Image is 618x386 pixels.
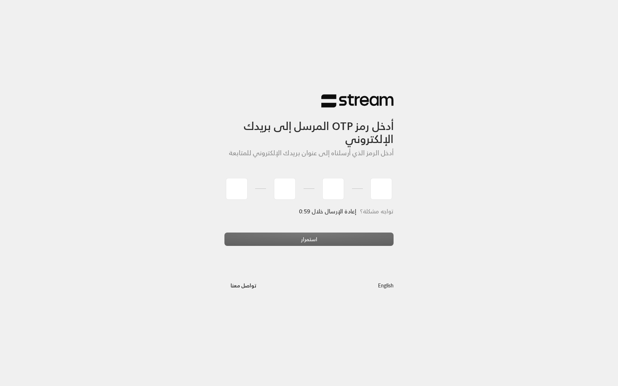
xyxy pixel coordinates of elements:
h3: أدخل رمز OTP المرسل إلى بريدك الإلكتروني [224,108,394,146]
button: تواصل معنا [224,279,262,292]
a: English [378,279,394,292]
span: تواجه مشكلة؟ [360,206,394,216]
span: إعادة الإرسال خلال 0:59 [299,206,356,216]
img: Stream Logo [321,94,394,108]
a: تواصل معنا [224,281,262,290]
h5: أدخل الرمز الذي أرسلناه إلى عنوان بريدك الإلكتروني للمتابعة [224,149,394,157]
